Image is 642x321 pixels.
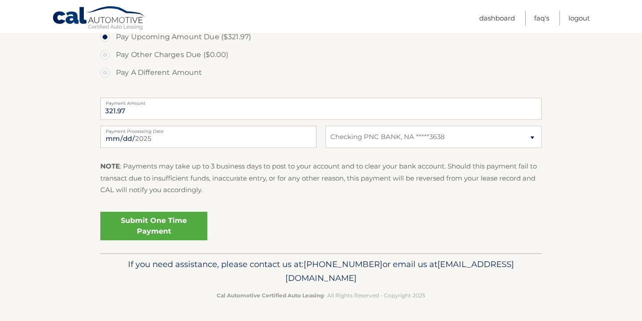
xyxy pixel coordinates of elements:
label: Pay A Different Amount [100,64,542,82]
p: If you need assistance, please contact us at: or email us at [106,257,536,286]
a: Cal Automotive [52,6,146,32]
span: [PHONE_NUMBER] [304,259,383,269]
a: Submit One Time Payment [100,212,207,240]
strong: NOTE [100,162,120,170]
strong: Cal Automotive Certified Auto Leasing [217,292,324,299]
a: Logout [568,11,590,25]
input: Payment Amount [100,98,542,120]
p: - All Rights Reserved - Copyright 2025 [106,291,536,300]
input: Payment Date [100,126,317,148]
label: Pay Other Charges Due ($0.00) [100,46,542,64]
a: FAQ's [534,11,549,25]
label: Payment Amount [100,98,542,105]
p: : Payments may take up to 3 business days to post to your account and to clear your bank account.... [100,160,542,196]
label: Payment Processing Date [100,126,317,133]
label: Pay Upcoming Amount Due ($321.97) [100,28,542,46]
a: Dashboard [479,11,515,25]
